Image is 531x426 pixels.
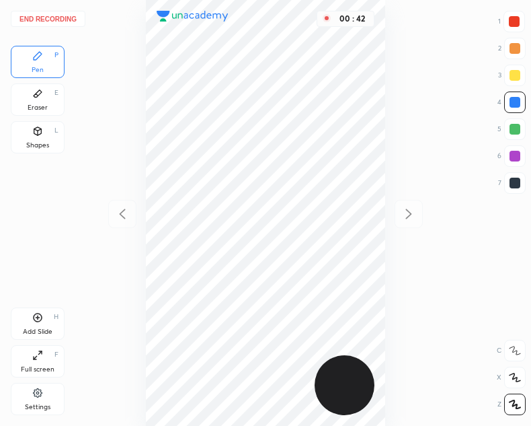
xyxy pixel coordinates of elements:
[497,118,526,140] div: 5
[54,314,58,320] div: H
[498,38,526,59] div: 2
[336,14,368,24] div: 00 : 42
[54,90,58,96] div: E
[11,11,85,27] button: End recording
[28,104,48,111] div: Eraser
[497,340,526,361] div: C
[23,328,52,335] div: Add Slide
[497,367,526,388] div: X
[26,142,49,149] div: Shapes
[32,67,44,73] div: Pen
[497,92,526,113] div: 4
[25,404,50,411] div: Settings
[21,366,54,373] div: Full screen
[497,145,526,167] div: 6
[54,127,58,134] div: L
[498,11,525,32] div: 1
[54,351,58,358] div: F
[157,11,229,22] img: logo.38c385cc.svg
[498,65,526,86] div: 3
[498,172,526,194] div: 7
[497,394,526,415] div: Z
[54,52,58,59] div: P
